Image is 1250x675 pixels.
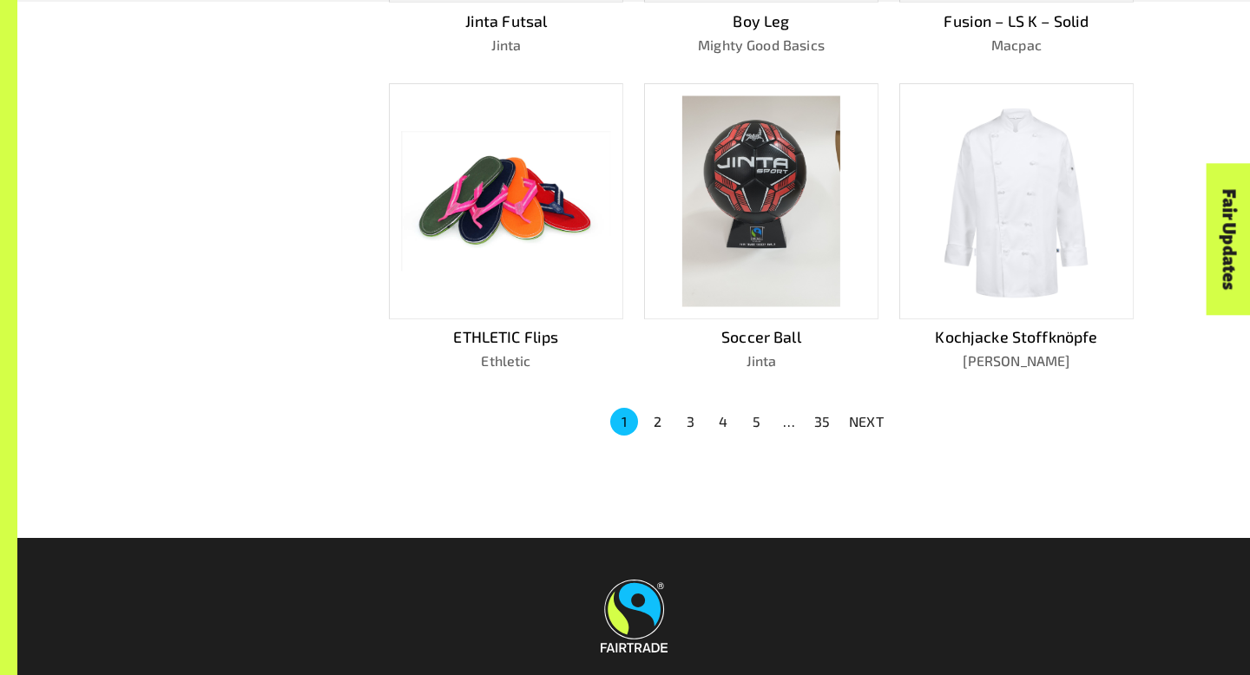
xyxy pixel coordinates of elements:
p: Mighty Good Basics [644,35,878,56]
button: Go to page 35 [808,408,836,436]
p: [PERSON_NAME] [899,351,1134,371]
a: Kochjacke Stoffknöpfe[PERSON_NAME] [899,83,1134,371]
p: ETHLETIC Flips [389,325,623,349]
p: Jinta Futsal [389,10,623,33]
a: ETHLETIC FlipsEthletic [389,83,623,371]
img: Fairtrade Australia New Zealand logo [601,580,668,652]
nav: pagination navigation [608,406,894,437]
p: Macpac [899,35,1134,56]
p: Jinta [644,351,878,371]
button: Go to page 2 [643,408,671,436]
button: page 1 [610,408,638,436]
p: NEXT [849,411,884,432]
p: Fusion – LS K – Solid [899,10,1134,33]
p: Boy Leg [644,10,878,33]
p: Ethletic [389,351,623,371]
button: NEXT [839,406,894,437]
a: Soccer BallJinta [644,83,878,371]
button: Go to page 3 [676,408,704,436]
button: Go to page 4 [709,408,737,436]
button: Go to page 5 [742,408,770,436]
p: Kochjacke Stoffknöpfe [899,325,1134,349]
p: Soccer Ball [644,325,878,349]
p: Jinta [389,35,623,56]
div: … [775,411,803,432]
